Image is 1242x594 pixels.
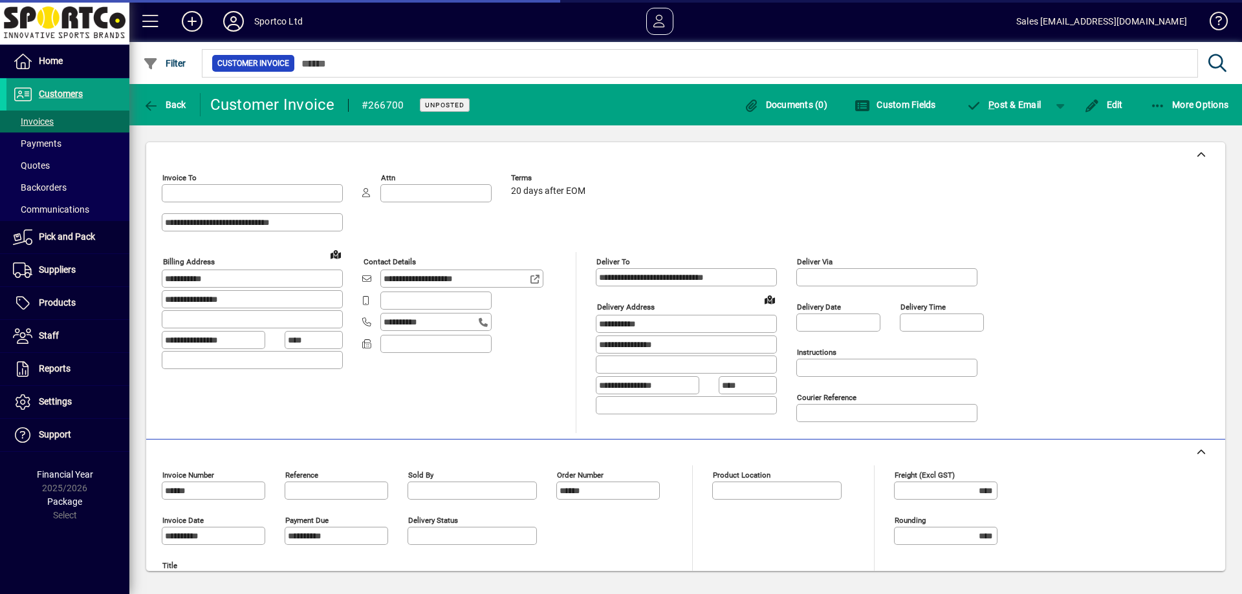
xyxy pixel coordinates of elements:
span: Communications [13,204,89,215]
a: Home [6,45,129,78]
button: Post & Email [960,93,1048,116]
span: Staff [39,330,59,341]
span: Terms [511,174,589,182]
button: Profile [213,10,254,33]
a: Invoices [6,111,129,133]
a: View on map [759,289,780,310]
button: Filter [140,52,190,75]
span: Pick and Pack [39,231,95,242]
mat-label: Order number [557,471,604,480]
span: Payments [13,138,61,149]
span: Unposted [425,101,464,109]
a: Backorders [6,176,129,198]
a: Quotes [6,154,129,176]
a: Suppliers [6,254,129,286]
button: Edit [1081,93,1126,116]
mat-label: Deliver To [596,257,630,266]
span: Home [39,56,63,66]
mat-label: Delivery time [900,302,946,312]
span: Suppliers [39,264,76,275]
a: Products [6,287,129,319]
mat-label: Deliver via [797,257,833,266]
a: Payments [6,133,129,154]
span: Customers [39,89,83,99]
a: Settings [6,386,129,418]
button: More Options [1147,93,1232,116]
span: P [988,100,994,110]
span: Quotes [13,160,50,171]
mat-label: Attn [381,173,395,182]
span: Backorders [13,182,67,193]
a: View on map [325,244,346,264]
mat-label: Rounding [895,516,926,525]
mat-label: Freight (excl GST) [895,471,955,480]
a: Communications [6,198,129,220]
a: Reports [6,353,129,385]
span: Back [143,100,186,110]
mat-label: Payment due [285,516,329,525]
mat-label: Invoice date [162,516,204,525]
a: Knowledge Base [1200,3,1226,45]
a: Staff [6,320,129,352]
mat-label: Invoice To [162,173,197,182]
div: Customer Invoice [210,94,335,115]
div: Sportco Ltd [254,11,303,32]
mat-label: Delivery status [408,516,458,525]
span: Custom Fields [855,100,936,110]
span: Support [39,429,71,440]
button: Back [140,93,190,116]
button: Documents (0) [740,93,831,116]
span: Invoices [13,116,54,127]
span: ost & Email [966,100,1041,110]
a: Pick and Pack [6,221,129,253]
span: Settings [39,396,72,407]
span: More Options [1150,100,1229,110]
span: Filter [143,58,186,69]
button: Custom Fields [851,93,939,116]
span: Products [39,297,76,308]
span: Documents (0) [743,100,827,110]
span: Reports [39,363,71,374]
mat-label: Instructions [797,348,836,357]
span: Edit [1084,100,1123,110]
button: Add [171,10,213,33]
mat-label: Reference [285,471,318,480]
div: Sales [EMAIL_ADDRESS][DOMAIN_NAME] [1016,11,1187,32]
span: 20 days after EOM [511,186,585,196]
app-page-header-button: Back [129,93,201,116]
mat-label: Courier Reference [797,393,856,402]
mat-label: Product location [713,471,770,480]
span: Financial Year [37,469,93,480]
a: Support [6,419,129,451]
mat-label: Delivery date [797,302,841,312]
mat-label: Sold by [408,471,433,480]
span: Package [47,496,82,507]
mat-label: Invoice number [162,471,214,480]
div: #266700 [362,95,404,116]
mat-label: Title [162,561,177,570]
span: Customer Invoice [217,57,289,70]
